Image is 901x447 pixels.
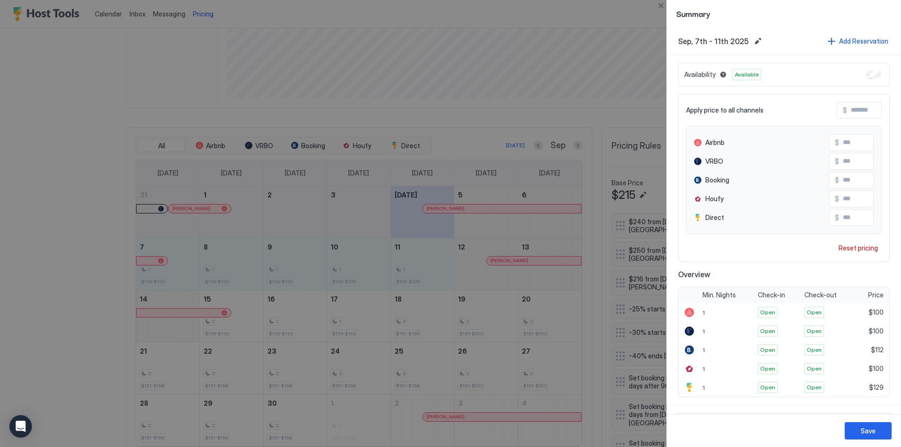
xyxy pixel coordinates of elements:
[702,291,736,299] span: Min. Nights
[760,308,775,317] span: Open
[752,36,764,47] button: Edit date range
[760,327,775,335] span: Open
[826,35,890,47] button: Add Reservation
[869,383,884,392] span: $129
[835,213,839,222] span: $
[807,308,822,317] span: Open
[702,347,705,354] span: 1
[861,426,876,436] div: Save
[835,138,839,147] span: $
[807,383,822,392] span: Open
[835,176,839,184] span: $
[807,346,822,354] span: Open
[702,309,705,316] span: 1
[835,242,882,254] button: Reset pricing
[702,384,705,391] span: 1
[705,195,724,203] span: Houfy
[702,328,705,335] span: 1
[676,8,892,19] span: Summary
[676,413,892,431] div: tab-group
[869,327,884,335] span: $100
[705,157,723,166] span: VRBO
[705,176,729,184] span: Booking
[686,106,764,114] span: Apply price to all channels
[702,365,705,372] span: 1
[869,364,884,373] span: $100
[807,364,822,373] span: Open
[804,291,837,299] span: Check-out
[869,308,884,317] span: $100
[839,243,878,253] div: Reset pricing
[760,346,775,354] span: Open
[845,422,892,439] button: Save
[735,70,759,79] span: Available
[684,70,716,79] span: Availability
[835,195,839,203] span: $
[835,157,839,166] span: $
[871,346,884,354] span: $112
[678,270,890,279] span: Overview
[807,327,822,335] span: Open
[718,69,729,80] button: Blocked dates override all pricing rules and remain unavailable until manually unblocked
[678,37,748,46] span: Sep, 7th - 11th 2025
[868,291,884,299] span: Price
[758,291,785,299] span: Check-in
[839,36,888,46] div: Add Reservation
[760,383,775,392] span: Open
[705,213,724,222] span: Direct
[760,364,775,373] span: Open
[9,415,32,438] div: Open Intercom Messenger
[843,106,847,114] span: $
[705,138,725,147] span: Airbnb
